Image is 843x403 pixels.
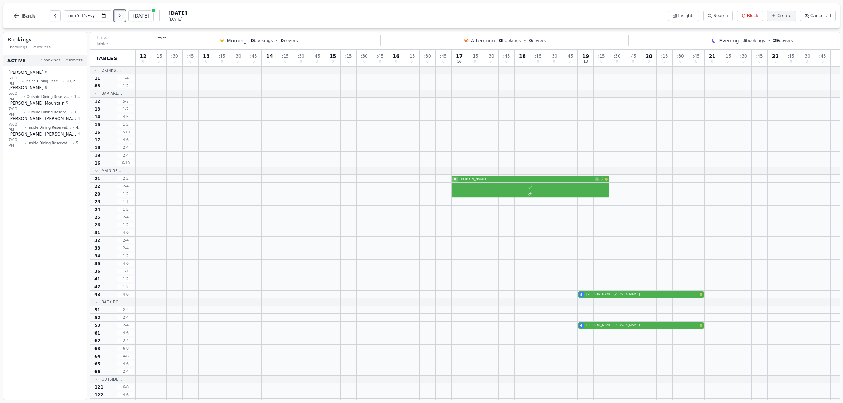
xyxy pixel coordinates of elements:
span: 0 [251,38,254,43]
span: 23 [94,199,100,205]
span: 4 [580,323,583,328]
button: Create [767,11,796,21]
span: 0 [569,60,571,64]
span: 2 - 4 [117,214,134,220]
span: 1 - 2 [117,83,134,88]
span: Block [747,13,758,19]
span: 20, 22, 21 [66,78,80,84]
span: 32 [94,238,100,243]
span: : 30 [171,54,178,58]
span: : 30 [614,54,620,58]
span: 65 [94,361,100,367]
span: 151 [74,94,80,99]
span: 25 [94,214,100,220]
span: : 15 [155,54,162,58]
span: Bar Are... [102,91,122,96]
span: 4 - 6 [117,261,134,266]
span: [DATE] [168,9,187,16]
span: 0 [363,60,365,64]
span: 20 [94,191,100,197]
span: 4 [580,292,583,297]
span: covers [281,38,298,44]
span: : 15 [218,54,225,58]
span: 16 [94,130,100,135]
span: 0 [300,60,302,64]
span: 0 [529,38,532,43]
span: 7:00 PM [8,106,22,118]
span: Main Re... [102,168,122,173]
span: 2 - 4 [117,323,134,328]
span: 4 - 6 [117,354,134,359]
span: 0 [142,60,144,64]
span: 12 [140,54,146,59]
span: 121 [94,384,103,390]
span: 0 [158,60,160,64]
span: • [23,94,25,99]
span: : 30 [550,54,557,58]
span: Create [777,13,791,19]
span: 0 [664,60,666,64]
span: 0 [174,60,176,64]
span: : 45 [503,54,510,58]
span: • [24,140,26,145]
span: 2 - 4 [117,307,134,312]
span: Outside Dining Reservations [27,109,70,114]
span: 4 - 6 [117,292,134,297]
span: 43 [94,292,100,297]
span: 8 [45,85,47,91]
span: 0 [474,60,476,64]
button: Block [737,11,763,21]
span: 13 [583,60,588,64]
span: • [24,125,26,130]
span: 22 [94,184,100,189]
span: 1 - 2 [117,191,134,197]
span: Cancelled [810,13,831,19]
span: 5 - 7 [117,99,134,104]
span: 3 [595,177,599,181]
span: 62 [94,338,100,344]
span: 4 - 6 [117,137,134,143]
span: 5 [743,38,746,43]
span: : 30 [361,54,367,58]
span: 8 [454,177,456,182]
span: 6 - 8 [117,346,134,351]
span: [PERSON_NAME] [8,85,44,91]
span: : 30 [487,54,494,58]
button: [PERSON_NAME] Mountain57:00 PM•Outside Dining Reservations•155 [5,98,85,120]
h3: Bookings [7,36,83,43]
span: 122 [94,392,103,398]
span: 0 [790,60,792,64]
span: Morning [227,37,247,44]
span: [PERSON_NAME] Mountain [8,100,64,106]
span: 0 [499,38,502,43]
span: • [524,38,526,44]
span: : 45 [756,54,763,58]
span: 16 [457,60,462,64]
span: Inside Dining Reservations [28,125,71,130]
span: 14 [94,114,100,120]
span: : 15 [535,54,541,58]
span: --- [161,41,166,47]
span: : 15 [282,54,288,58]
span: [PERSON_NAME] [PERSON_NAME] [8,131,76,137]
span: : 45 [187,54,194,58]
span: : 45 [566,54,573,58]
span: 21 [94,176,100,181]
span: 0 [253,60,255,64]
span: Back Ro... [102,299,122,305]
span: 15 [94,122,100,127]
span: : 45 [440,54,446,58]
span: • [276,38,278,44]
button: Cancelled [800,11,836,21]
span: : 15 [471,54,478,58]
span: 0 [268,60,270,64]
span: 64 [94,354,100,359]
span: [PERSON_NAME] [PERSON_NAME] [8,116,76,121]
span: 4 [78,116,80,122]
span: : 30 [677,54,684,58]
span: 6 - 10 [117,160,134,166]
span: 24 [94,207,100,212]
span: Time: [96,35,107,40]
span: : 15 [408,54,415,58]
span: 52 [94,315,100,321]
